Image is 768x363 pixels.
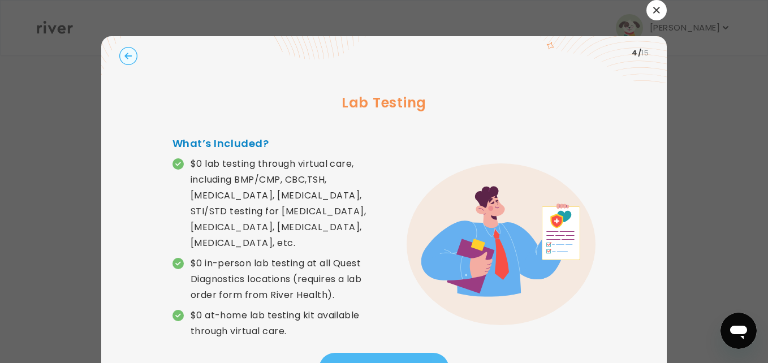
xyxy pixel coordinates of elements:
h4: What’s Included? [172,136,384,152]
p: $0 lab testing through virtual care, including BMP/CMP, CBC,TSH, [MEDICAL_DATA], [MEDICAL_DATA], ... [191,156,384,251]
p: $0 in-person lab testing at all Quest Diagnostics locations (requires a lab order form from River... [191,256,384,303]
img: error graphic [407,163,596,325]
iframe: Button to launch messaging window, conversation in progress [720,313,757,349]
p: $0 at-home lab testing kit available through virtual care. [191,308,384,339]
h3: Lab Testing [119,93,649,113]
